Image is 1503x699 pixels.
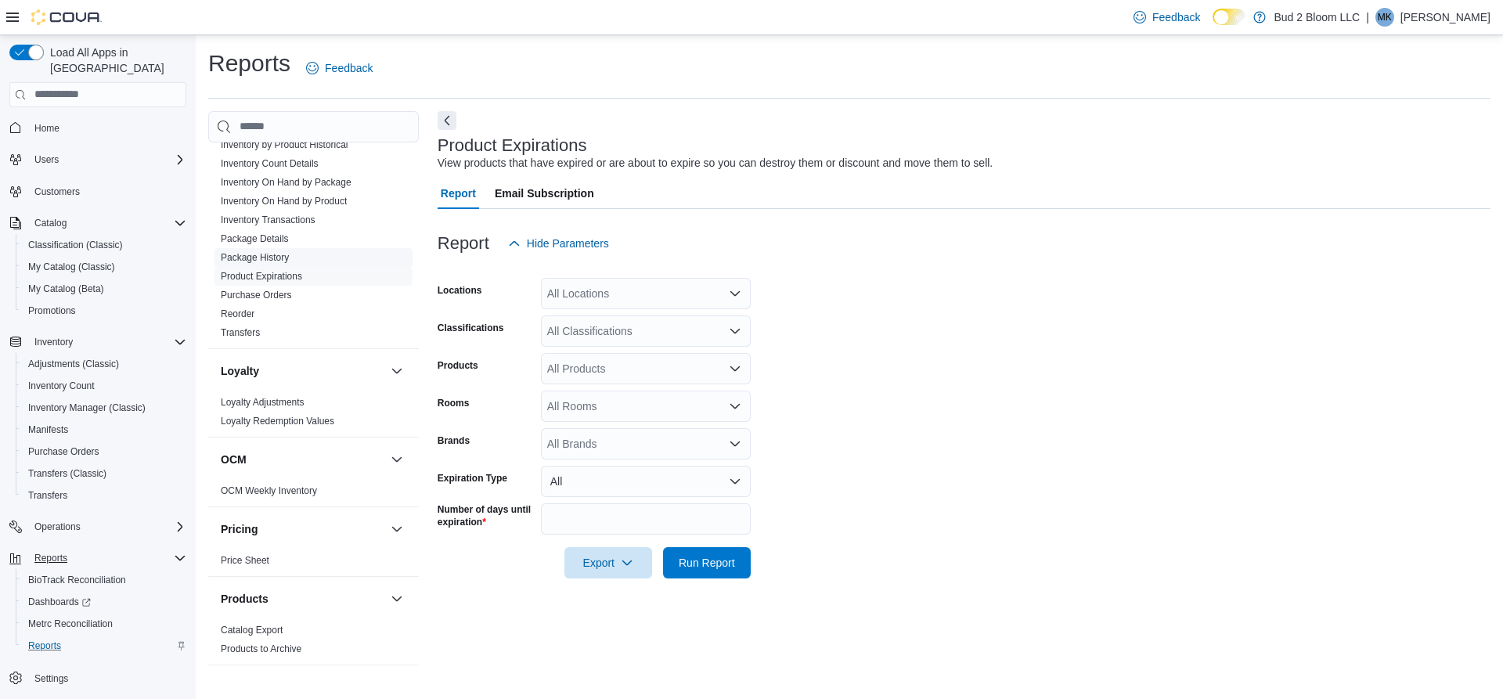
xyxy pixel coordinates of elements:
[679,555,735,571] span: Run Report
[221,485,317,497] span: OCM Weekly Inventory
[221,271,302,282] a: Product Expirations
[28,549,74,567] button: Reports
[28,596,91,608] span: Dashboards
[28,118,186,138] span: Home
[1127,2,1206,33] a: Feedback
[729,325,741,337] button: Open list of options
[16,591,193,613] a: Dashboards
[1400,8,1490,27] p: [PERSON_NAME]
[495,178,594,209] span: Email Subscription
[22,442,186,461] span: Purchase Orders
[3,516,193,538] button: Operations
[438,434,470,447] label: Brands
[221,452,384,467] button: OCM
[28,182,186,201] span: Customers
[3,666,193,689] button: Settings
[438,284,482,297] label: Locations
[28,423,68,436] span: Manifests
[28,182,86,201] a: Customers
[221,591,269,607] h3: Products
[729,362,741,375] button: Open list of options
[28,304,76,317] span: Promotions
[221,415,334,427] span: Loyalty Redemption Values
[22,301,186,320] span: Promotions
[28,333,79,351] button: Inventory
[221,308,254,319] a: Reorder
[208,621,419,665] div: Products
[221,177,351,188] a: Inventory On Hand by Package
[438,503,535,528] label: Number of days until expiration
[16,419,193,441] button: Manifests
[28,283,104,295] span: My Catalog (Beta)
[387,520,406,539] button: Pricing
[16,278,193,300] button: My Catalog (Beta)
[221,195,347,207] span: Inventory On Hand by Product
[221,521,384,537] button: Pricing
[387,589,406,608] button: Products
[22,636,186,655] span: Reports
[3,212,193,234] button: Catalog
[28,261,115,273] span: My Catalog (Classic)
[34,186,80,198] span: Customers
[387,362,406,380] button: Loyalty
[34,521,81,533] span: Operations
[208,393,419,437] div: Loyalty
[221,139,348,150] a: Inventory by Product Historical
[28,150,186,169] span: Users
[28,489,67,502] span: Transfers
[438,111,456,130] button: Next
[34,122,59,135] span: Home
[22,236,186,254] span: Classification (Classic)
[1213,25,1213,26] span: Dark Mode
[1213,9,1245,25] input: Dark Mode
[564,547,652,578] button: Export
[527,236,609,251] span: Hide Parameters
[221,363,259,379] h3: Loyalty
[438,155,993,171] div: View products that have expired or are about to expire so you can destroy them or discount and mo...
[221,624,283,636] span: Catalog Export
[3,180,193,203] button: Customers
[22,258,186,276] span: My Catalog (Classic)
[28,549,186,567] span: Reports
[221,214,315,225] a: Inventory Transactions
[34,672,68,685] span: Settings
[22,593,186,611] span: Dashboards
[438,472,507,485] label: Expiration Type
[28,402,146,414] span: Inventory Manager (Classic)
[729,287,741,300] button: Open list of options
[16,441,193,463] button: Purchase Orders
[28,445,99,458] span: Purchase Orders
[22,398,152,417] a: Inventory Manager (Classic)
[221,157,319,170] span: Inventory Count Details
[16,485,193,506] button: Transfers
[729,400,741,413] button: Open list of options
[221,363,384,379] button: Loyalty
[221,485,317,496] a: OCM Weekly Inventory
[22,398,186,417] span: Inventory Manager (Classic)
[221,327,260,338] a: Transfers
[16,256,193,278] button: My Catalog (Classic)
[502,228,615,259] button: Hide Parameters
[22,486,74,505] a: Transfers
[22,614,119,633] a: Metrc Reconciliation
[28,119,66,138] a: Home
[22,279,186,298] span: My Catalog (Beta)
[28,517,87,536] button: Operations
[438,359,478,372] label: Products
[1378,8,1392,27] span: MK
[221,555,269,566] a: Price Sheet
[221,270,302,283] span: Product Expirations
[438,234,489,253] h3: Report
[221,233,289,244] a: Package Details
[22,355,186,373] span: Adjustments (Classic)
[221,625,283,636] a: Catalog Export
[221,416,334,427] a: Loyalty Redemption Values
[1152,9,1200,25] span: Feedback
[325,60,373,76] span: Feedback
[16,234,193,256] button: Classification (Classic)
[34,336,73,348] span: Inventory
[3,331,193,353] button: Inventory
[208,48,290,79] h1: Reports
[28,214,186,232] span: Catalog
[208,117,419,348] div: Inventory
